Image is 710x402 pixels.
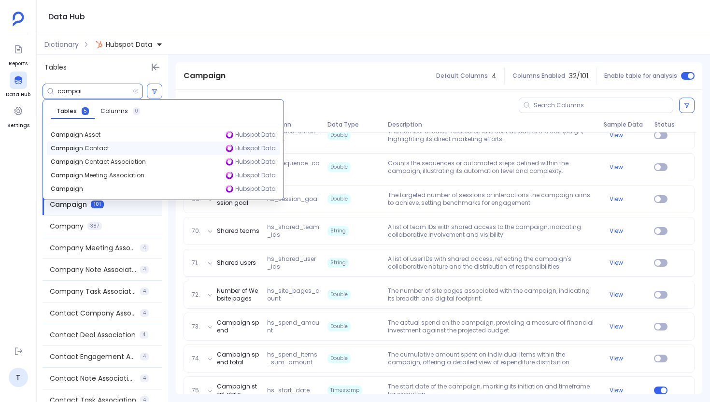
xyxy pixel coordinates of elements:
[93,37,165,52] button: Hubspot Data
[37,55,168,80] div: Tables
[263,195,324,203] span: hs_session_goal
[50,352,136,361] span: Contact Engagement Association
[13,12,24,26] img: petavue logo
[263,387,324,394] span: hs_start_date
[188,227,203,235] span: 70.
[384,319,600,334] p: The actual spend on the campaign, providing a measure of financial investment against the project...
[95,41,103,48] img: hubspot.svg
[6,91,30,99] span: Data Hub
[106,40,152,49] span: Hubspot Data
[226,185,233,193] img: singlestore.svg
[263,255,324,271] span: hs_shared_user_ids
[7,122,29,129] span: Settings
[184,70,226,82] span: Campaign
[263,319,324,334] span: hs_spend_amount
[384,383,600,398] p: The start date of the campaign, marking its initiation and timeframe for execution.
[610,387,623,394] button: View
[610,227,623,235] button: View
[384,255,600,271] p: A list of user IDs with shared access, reflecting the campaign's collaborative nature and the dis...
[610,355,623,362] button: View
[44,40,79,49] span: Dictionary
[57,87,133,95] input: Search Tables/Columns
[50,287,136,296] span: Company Task Association
[7,102,29,129] a: Settings
[327,290,351,300] span: Double
[384,287,600,302] p: The number of site pages associated with the campaign, indicating its breadth and digital footprint.
[512,72,565,80] span: Columns Enabled
[9,41,28,68] a: Reports
[140,353,149,360] span: 4
[324,121,384,129] span: Data Type
[140,309,149,317] span: 4
[188,259,203,267] span: 71.
[48,10,85,24] h1: Data Hub
[140,374,149,382] span: 4
[327,258,349,268] span: String
[57,107,77,115] span: Tables
[263,121,324,129] span: Column
[235,131,276,139] span: Hubspot Data
[569,71,588,81] span: 32 / 101
[226,144,233,152] img: singlestore.svg
[226,131,233,139] img: singlestore.svg
[600,121,650,129] span: Sample Data
[235,144,276,152] span: Hubspot Data
[9,368,28,387] a: T
[226,172,233,179] img: singlestore.svg
[50,330,136,340] span: Contact Deal Association
[217,383,260,398] button: Campaign start date
[327,354,351,363] span: Double
[100,107,128,115] span: Columns
[492,71,497,81] span: 4
[50,373,136,383] span: Contact Note Association
[610,131,623,139] button: View
[188,323,203,330] span: 73.
[217,259,256,267] button: Shared users
[50,243,136,253] span: Company Meeting Association
[610,323,623,330] button: View
[263,351,324,366] span: hs_spend_items_sum_amount
[384,191,600,207] p: The targeted number of sessions or interactions the campaign aims to achieve, setting benchmarks ...
[327,162,351,172] span: Double
[188,355,203,362] span: 74.
[133,107,140,115] span: 0
[610,291,623,299] button: View
[263,128,324,143] span: hs_sales_email_count
[50,265,136,274] span: Company Note Association
[9,60,28,68] span: Reports
[217,351,260,366] button: Campaign spend total
[263,287,324,302] span: hs_site_pages_count
[50,221,84,231] span: Company
[327,226,349,236] span: String
[610,163,623,171] button: View
[610,259,623,267] button: View
[149,60,162,74] button: Hide Tables
[384,121,600,129] span: Description
[384,351,600,366] p: The cumulative amount spent on individual items within the campaign, offering a detailed view of ...
[140,266,149,273] span: 4
[6,72,30,99] a: Data Hub
[235,158,276,166] span: Hubspot Data
[91,201,104,208] span: 101
[50,308,136,318] span: Contact Company Association
[50,200,87,209] span: Campaign
[610,195,623,203] button: View
[327,194,351,204] span: Double
[651,121,671,129] span: Status
[384,128,600,143] p: The number of sales-related emails sent as part of the campaign, highlighting its direct marketin...
[235,172,276,179] span: Hubspot Data
[87,222,102,230] span: 387
[604,72,677,80] span: Enable table for analysis
[534,101,673,109] input: Search Columns
[82,107,89,115] span: 5
[217,319,260,334] button: Campaign spend
[188,291,203,299] span: 72.
[263,223,324,239] span: hs_shared_team_ids
[384,223,600,239] p: A list of team IDs with shared access to the campaign, indicating collaborative involvement and v...
[327,386,362,395] span: Timestamp
[217,227,259,235] button: Shared teams
[263,159,324,175] span: hs_sequence_count
[140,244,149,252] span: 4
[140,287,149,295] span: 4
[188,387,203,394] span: 75.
